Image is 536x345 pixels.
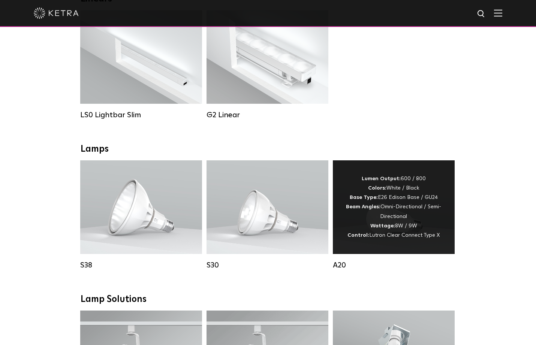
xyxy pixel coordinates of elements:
div: G2 Linear [207,111,328,119]
div: LS0 Lightbar Slim [80,111,202,119]
img: Hamburger%20Nav.svg [494,9,502,16]
a: S30 Lumen Output:1100Colors:White / BlackBase Type:E26 Edison Base / GU24Beam Angles:15° / 25° / ... [207,160,328,269]
strong: Lumen Output: [362,176,401,181]
strong: Base Type: [350,195,378,200]
strong: Colors: [368,185,386,191]
strong: Control: [347,233,369,238]
a: G2 Linear Lumen Output:400 / 700 / 1000Colors:WhiteBeam Angles:Flood / [GEOGRAPHIC_DATA] / Narrow... [207,10,328,119]
a: S38 Lumen Output:1100Colors:White / BlackBase Type:E26 Edison Base / GU24Beam Angles:10° / 25° / ... [80,160,202,269]
div: 600 / 800 White / Black E26 Edison Base / GU24 Omni-Directional / Semi-Directional 8W / 9W [344,174,443,240]
a: A20 Lumen Output:600 / 800Colors:White / BlackBase Type:E26 Edison Base / GU24Beam Angles:Omni-Di... [333,160,455,269]
div: A20 [333,261,455,270]
div: S38 [80,261,202,270]
div: S30 [207,261,328,270]
img: search icon [477,9,486,19]
img: ketra-logo-2019-white [34,7,79,19]
div: Lamps [81,144,455,155]
div: Lamp Solutions [81,294,455,305]
span: Lutron Clear Connect Type X [369,233,440,238]
a: LS0 Lightbar Slim Lumen Output:200 / 350Colors:White / BlackControl:X96 Controller [80,10,202,119]
strong: Wattage: [370,223,395,229]
strong: Beam Angles: [346,204,380,209]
